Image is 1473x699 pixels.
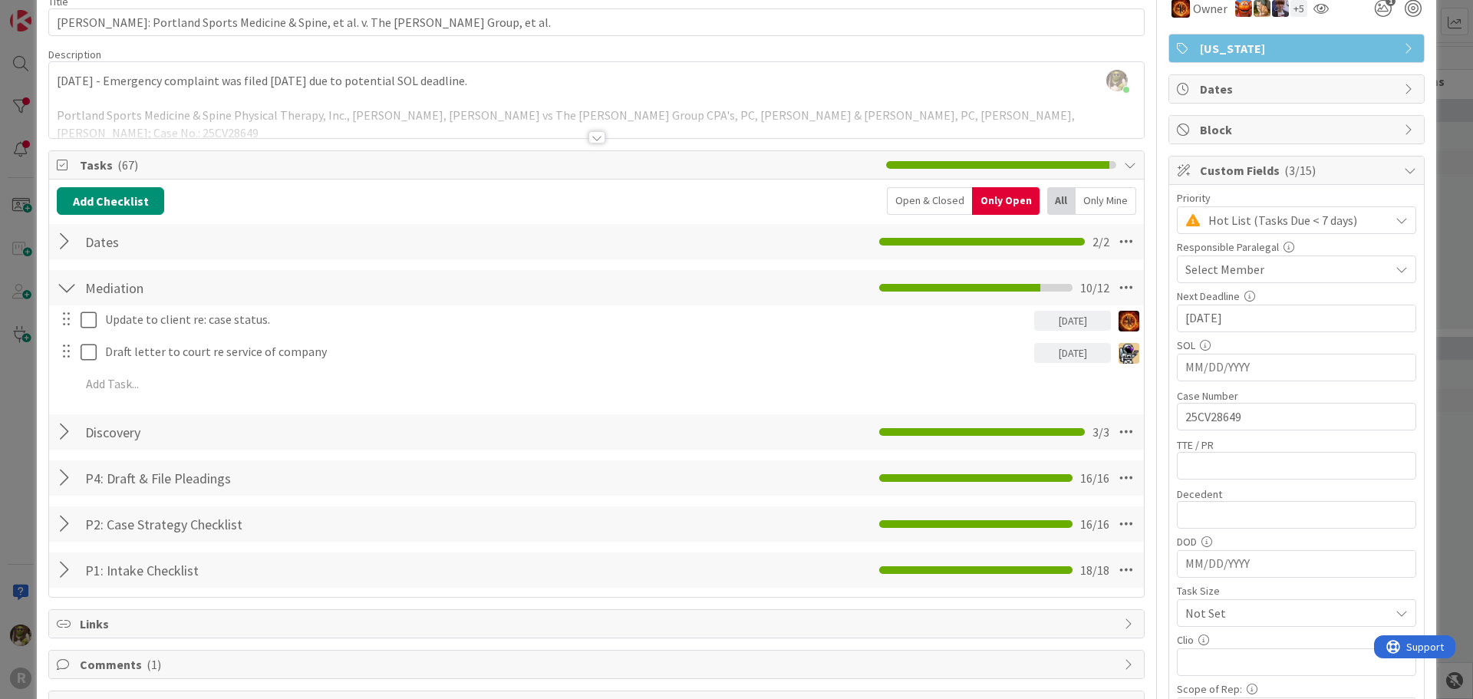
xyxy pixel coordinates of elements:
[80,228,425,256] input: Add Checklist...
[1284,163,1316,178] span: ( 3/15 )
[80,156,878,174] span: Tasks
[80,556,425,584] input: Add Checklist...
[1177,684,1416,694] div: Scope of Rep:
[1034,311,1111,331] div: [DATE]
[32,2,70,21] span: Support
[1080,279,1109,297] span: 10 / 12
[147,657,161,672] span: ( 1 )
[1200,39,1396,58] span: [US_STATE]
[1185,260,1264,279] span: Select Member
[1076,187,1136,215] div: Only Mine
[105,311,1028,328] p: Update to client re: case status.
[80,464,425,492] input: Add Checklist...
[1106,70,1128,91] img: yW9LRPfq2I1p6cQkqhMnMPjKb8hcA9gF.jpg
[1177,340,1416,351] div: SOL
[1185,305,1408,331] input: MM/DD/YYYY
[1177,242,1416,252] div: Responsible Paralegal
[80,510,425,538] input: Add Checklist...
[1119,311,1139,331] img: TR
[1200,161,1396,180] span: Custom Fields
[1047,187,1076,215] div: All
[48,48,101,61] span: Description
[1177,193,1416,203] div: Priority
[48,8,1145,36] input: type card name here...
[1208,209,1382,231] span: Hot List (Tasks Due < 7 days)
[1185,602,1382,624] span: Not Set
[80,418,425,446] input: Add Checklist...
[1200,80,1396,98] span: Dates
[1185,354,1408,381] input: MM/DD/YYYY
[1034,343,1111,363] div: [DATE]
[80,615,1116,633] span: Links
[972,187,1040,215] div: Only Open
[105,343,1028,361] p: Draft letter to court re service of company
[57,72,1136,90] p: [DATE] - Emergency complaint was filed [DATE] due to potential SOL deadline.
[1119,343,1139,364] img: TM
[887,187,972,215] div: Open & Closed
[1200,120,1396,139] span: Block
[1177,536,1416,547] div: DOD
[1177,438,1214,452] label: TTE / PR
[1080,561,1109,579] span: 18 / 18
[117,157,138,173] span: ( 67 )
[1177,635,1416,645] div: Clio
[1177,389,1238,403] label: Case Number
[57,187,164,215] button: Add Checklist
[1177,585,1416,596] div: Task Size
[80,274,425,302] input: Add Checklist...
[80,655,1116,674] span: Comments
[1080,469,1109,487] span: 16 / 16
[1092,232,1109,251] span: 2 / 2
[1177,487,1222,501] label: Decedent
[1092,423,1109,441] span: 3 / 3
[1185,551,1408,577] input: MM/DD/YYYY
[1177,291,1416,302] div: Next Deadline
[1080,515,1109,533] span: 16 / 16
